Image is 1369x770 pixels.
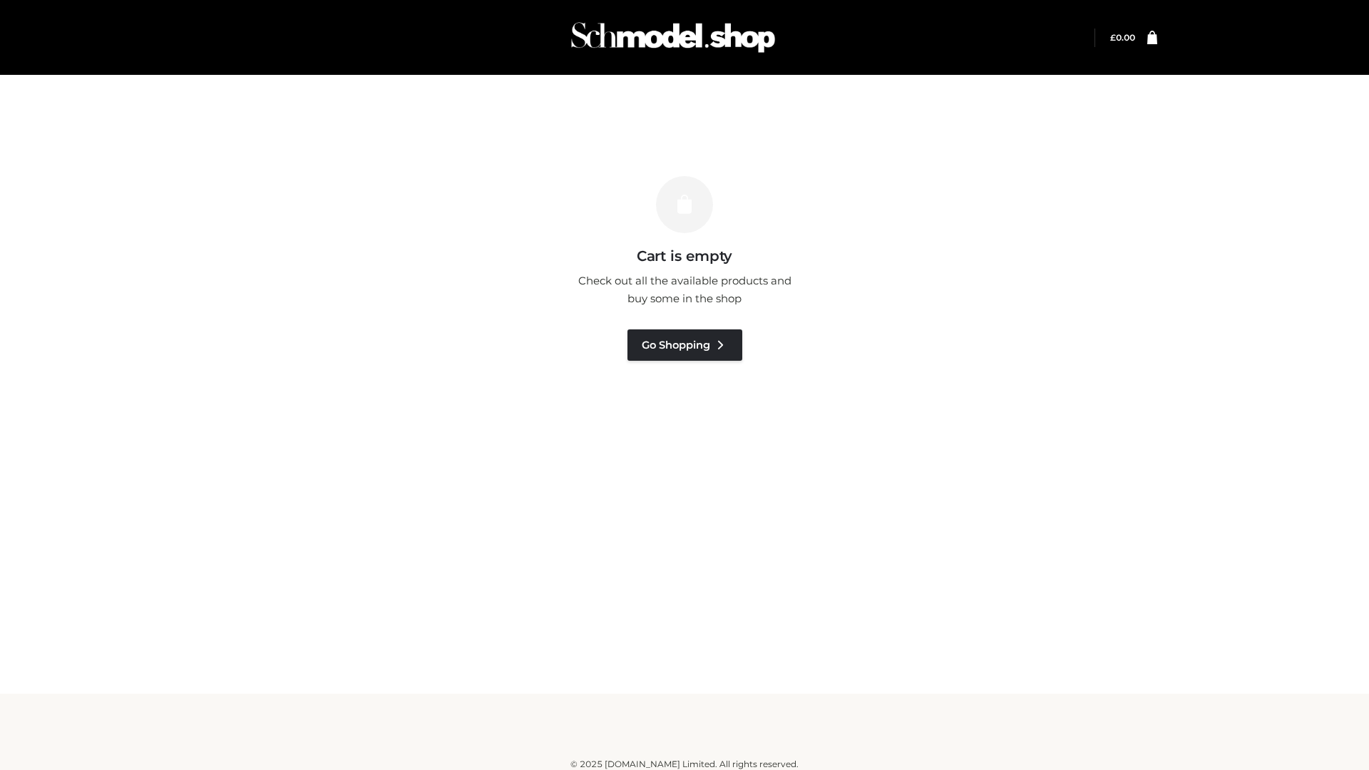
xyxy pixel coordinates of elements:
[244,247,1125,265] h3: Cart is empty
[1110,32,1135,43] a: £0.00
[1110,32,1116,43] span: £
[627,329,742,361] a: Go Shopping
[566,9,780,66] img: Schmodel Admin 964
[1110,32,1135,43] bdi: 0.00
[570,272,799,308] p: Check out all the available products and buy some in the shop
